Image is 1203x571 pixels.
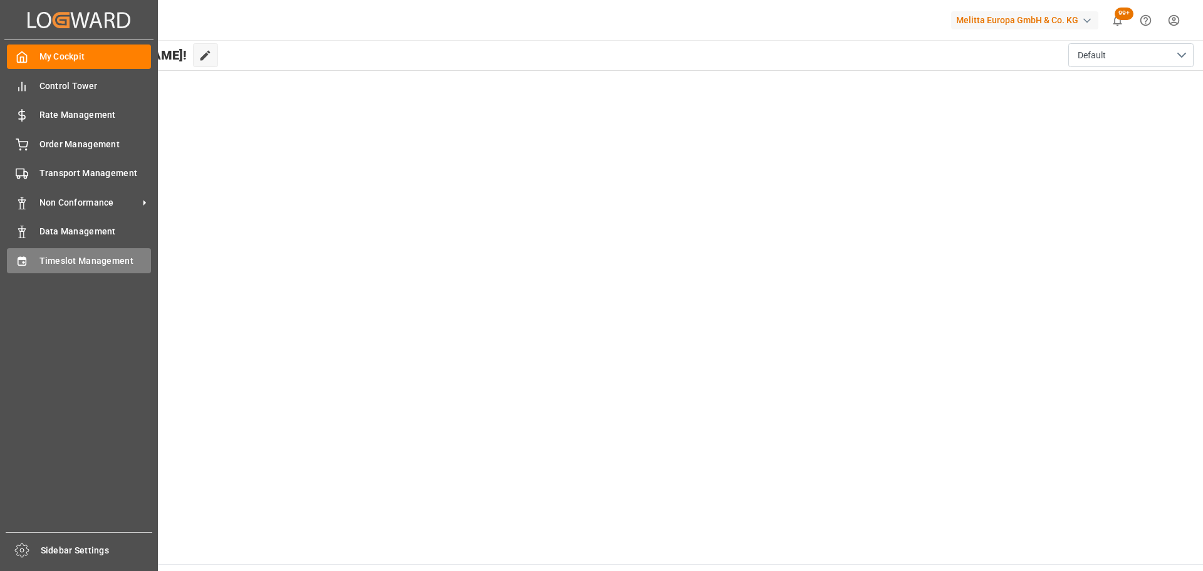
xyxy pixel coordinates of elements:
span: Order Management [39,138,152,151]
span: Hello [PERSON_NAME]! [52,43,187,67]
a: Control Tower [7,73,151,98]
a: Data Management [7,219,151,244]
button: Melitta Europa GmbH & Co. KG [951,8,1103,32]
span: Transport Management [39,167,152,180]
button: open menu [1068,43,1194,67]
span: Rate Management [39,108,152,122]
span: Default [1078,49,1106,62]
button: show 100 new notifications [1103,6,1132,34]
span: Control Tower [39,80,152,93]
span: 99+ [1115,8,1133,20]
a: Timeslot Management [7,248,151,273]
a: My Cockpit [7,45,151,69]
div: Melitta Europa GmbH & Co. KG [951,11,1098,29]
span: Data Management [39,225,152,238]
span: Timeslot Management [39,254,152,268]
a: Rate Management [7,103,151,127]
button: Help Center [1132,6,1160,34]
a: Transport Management [7,161,151,186]
span: Non Conformance [39,196,138,209]
span: My Cockpit [39,50,152,63]
a: Order Management [7,132,151,156]
span: Sidebar Settings [41,544,153,557]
